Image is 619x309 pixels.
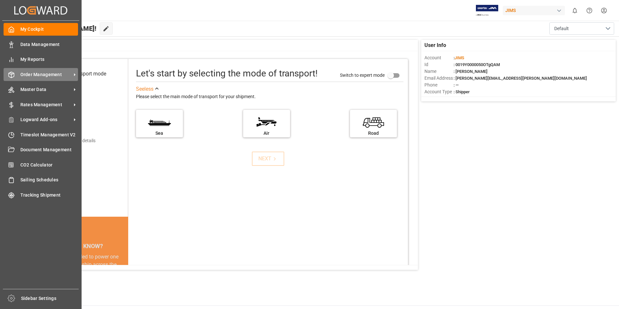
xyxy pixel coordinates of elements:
span: CO2 Calculator [20,162,78,168]
span: Name [424,68,454,75]
span: Document Management [20,146,78,153]
span: Data Management [20,41,78,48]
a: My Reports [4,53,78,66]
span: Default [554,25,569,32]
span: Logward Add-ons [20,116,72,123]
span: : [PERSON_NAME] [454,69,488,74]
div: Road [353,130,394,137]
span: Sidebar Settings [21,295,79,302]
button: next slide / item [119,253,128,307]
span: : — [454,83,459,87]
span: Hello [PERSON_NAME]! [27,22,96,35]
button: NEXT [252,152,284,166]
span: : [454,55,464,60]
span: : 0019Y0000050OTgQAM [454,62,500,67]
div: Air [246,130,287,137]
span: Email Address [424,75,454,82]
button: JIMS [503,4,568,17]
span: Sailing Schedules [20,177,78,183]
span: : Shipper [454,89,470,94]
span: Phone [424,82,454,88]
div: See less [136,85,153,93]
a: Document Management [4,143,78,156]
button: open menu [549,22,614,35]
a: Timeslot Management V2 [4,128,78,141]
div: JIMS [503,6,565,15]
span: My Reports [20,56,78,63]
span: Tracking Shipment [20,192,78,199]
span: JIMS [455,55,464,60]
a: My Cockpit [4,23,78,36]
div: Add shipping details [55,137,96,144]
button: Help Center [582,3,597,18]
span: User Info [424,41,446,49]
a: Tracking Shipment [4,189,78,201]
span: Account Type [424,88,454,95]
div: Sea [139,130,180,137]
div: Let's start by selecting the mode of transport! [136,67,318,80]
div: NEXT [258,155,278,163]
span: Account [424,54,454,61]
img: Exertis%20JAM%20-%20Email%20Logo.jpg_1722504956.jpg [476,5,498,16]
span: Timeslot Management V2 [20,132,78,138]
span: My Cockpit [20,26,78,33]
div: Please select the main mode of transport for your shipment. [136,93,403,101]
span: Rates Management [20,101,72,108]
a: CO2 Calculator [4,158,78,171]
span: Id [424,61,454,68]
a: Data Management [4,38,78,51]
span: : [PERSON_NAME][EMAIL_ADDRESS][PERSON_NAME][DOMAIN_NAME] [454,76,587,81]
span: Order Management [20,71,72,78]
a: Sailing Schedules [4,174,78,186]
span: Master Data [20,86,72,93]
button: show 0 new notifications [568,3,582,18]
span: Switch to expert mode [340,72,385,77]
